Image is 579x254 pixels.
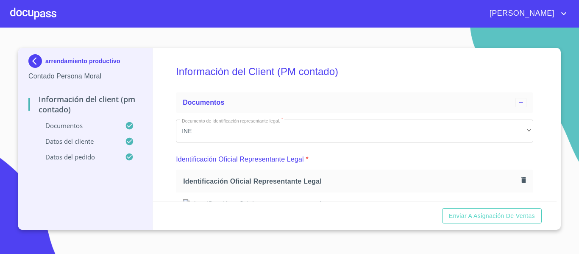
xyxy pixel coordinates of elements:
p: Documentos [28,121,125,130]
span: Documentos [183,99,224,106]
div: Documentos [176,92,533,113]
p: Datos del cliente [28,137,125,145]
p: Información del Client (PM contado) [28,94,142,114]
p: Contado Persona Moral [28,71,142,81]
p: Datos del pedido [28,153,125,161]
p: arrendamiento productivo [45,58,120,64]
button: Enviar a Asignación de Ventas [442,208,542,224]
img: Docupass spot blue [28,54,45,68]
div: arrendamiento productivo [28,54,142,71]
span: Enviar a Asignación de Ventas [449,211,535,221]
div: INE [176,120,533,142]
img: Identificación Oficial Representante Legal [183,199,526,209]
span: [PERSON_NAME] [483,7,559,20]
h5: Información del Client (PM contado) [176,54,533,89]
span: Identificación Oficial Representante Legal [183,177,518,186]
button: account of current user [483,7,569,20]
p: Identificación Oficial Representante Legal [176,154,304,165]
